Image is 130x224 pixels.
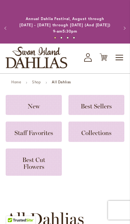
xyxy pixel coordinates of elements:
a: Annual Dahlia Festival, August through [DATE] - [DATE] through [DATE] (And [DATE]) 9-am5:30pm [19,16,111,34]
a: Best Sellers [68,95,125,115]
span: Staff Favorites [14,129,53,137]
strong: All Dahlias [52,80,71,84]
button: 4 of 4 [73,37,75,39]
a: Shop [32,80,41,84]
span: Best Sellers [81,102,112,110]
a: Home [11,80,21,84]
span: Collections [81,129,111,137]
button: 1 of 4 [54,37,56,39]
a: store logo [6,47,67,68]
a: New [6,95,62,115]
span: New [28,102,40,110]
a: Staff Favorites [6,122,62,142]
a: Best Cut Flowers [6,148,62,176]
span: Best Cut Flowers [22,156,45,170]
button: 3 of 4 [67,37,69,39]
button: Next [117,22,130,34]
iframe: Launch Accessibility Center [5,202,22,219]
a: Collections [68,122,125,142]
button: 2 of 4 [60,37,62,39]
